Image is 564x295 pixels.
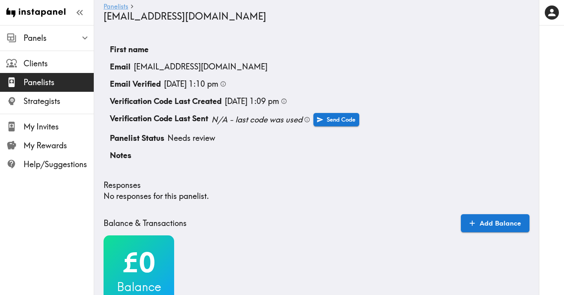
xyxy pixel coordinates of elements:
[211,113,310,126] div: This is the last time a verification code was sent to the user. Users are rate limited to sending...
[167,133,215,144] p: Needs review
[104,218,187,229] h5: Balance & Transactions
[24,159,94,170] span: Help/Suggestions
[225,96,279,107] p: [DATE] 1:09 pm
[110,61,131,72] p: Email
[104,10,266,22] span: [EMAIL_ADDRESS][DOMAIN_NAME]
[104,180,141,191] h5: Responses
[164,78,226,89] div: This is the last time the user successfully received a code and entered it into the platform to g...
[104,3,128,11] a: Panelists
[110,113,208,126] p: Verification Code Last Sent
[24,96,94,107] span: Strategists
[211,115,302,124] i: N/A - last code was used
[225,96,287,107] div: This is the last time a new verification code was created for the user. If a user requests a code...
[164,78,218,89] p: [DATE] 1:10 pm
[104,180,529,202] div: No responses for this panelist.
[461,214,529,232] a: Add Balance
[313,113,359,126] a: Send Code
[104,279,174,295] h3: Balance
[110,78,161,89] p: Email Verified
[24,140,94,151] span: My Rewards
[134,61,267,72] p: [EMAIL_ADDRESS][DOMAIN_NAME]
[24,121,94,132] span: My Invites
[110,133,164,144] p: Panelist Status
[110,44,149,55] p: First name
[110,96,222,107] p: Verification Code Last Created
[110,150,131,161] p: Notes
[24,58,94,69] span: Clients
[104,246,174,279] h2: £0
[24,77,94,88] span: Panelists
[24,33,94,44] span: Panels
